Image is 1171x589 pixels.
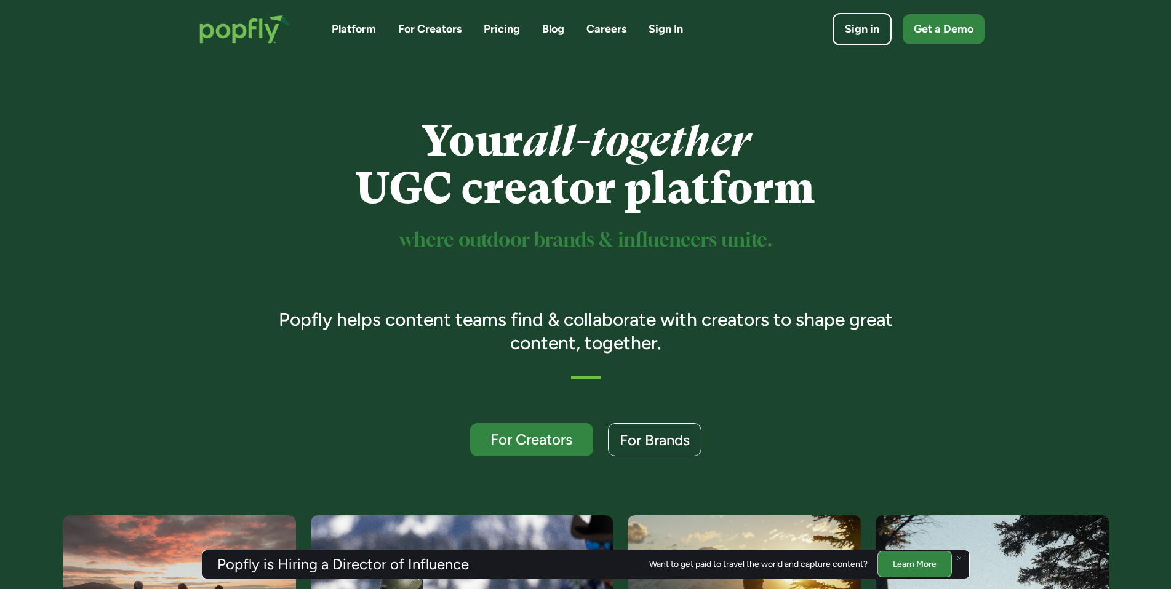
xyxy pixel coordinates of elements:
div: For Creators [481,432,582,447]
div: Sign in [845,22,879,37]
a: Pricing [484,22,520,37]
a: Platform [332,22,376,37]
h1: Your UGC creator platform [261,117,910,212]
a: For Brands [608,423,701,456]
sup: where outdoor brands & influencers unite. [399,231,772,250]
a: Sign In [649,22,683,37]
h3: Popfly helps content teams find & collaborate with creators to shape great content, together. [261,308,910,354]
a: For Creators [470,423,593,456]
a: Learn More [877,551,952,577]
a: Get a Demo [903,14,985,44]
a: Sign in [833,13,892,45]
em: all-together [523,116,750,166]
div: For Brands [620,432,690,448]
div: Get a Demo [914,22,973,37]
h3: Popfly is Hiring a Director of Influence [217,557,469,572]
a: Careers [586,22,626,37]
div: Want to get paid to travel the world and capture content? [649,559,868,569]
a: Blog [542,22,564,37]
a: home [187,2,302,56]
a: For Creators [398,22,462,37]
